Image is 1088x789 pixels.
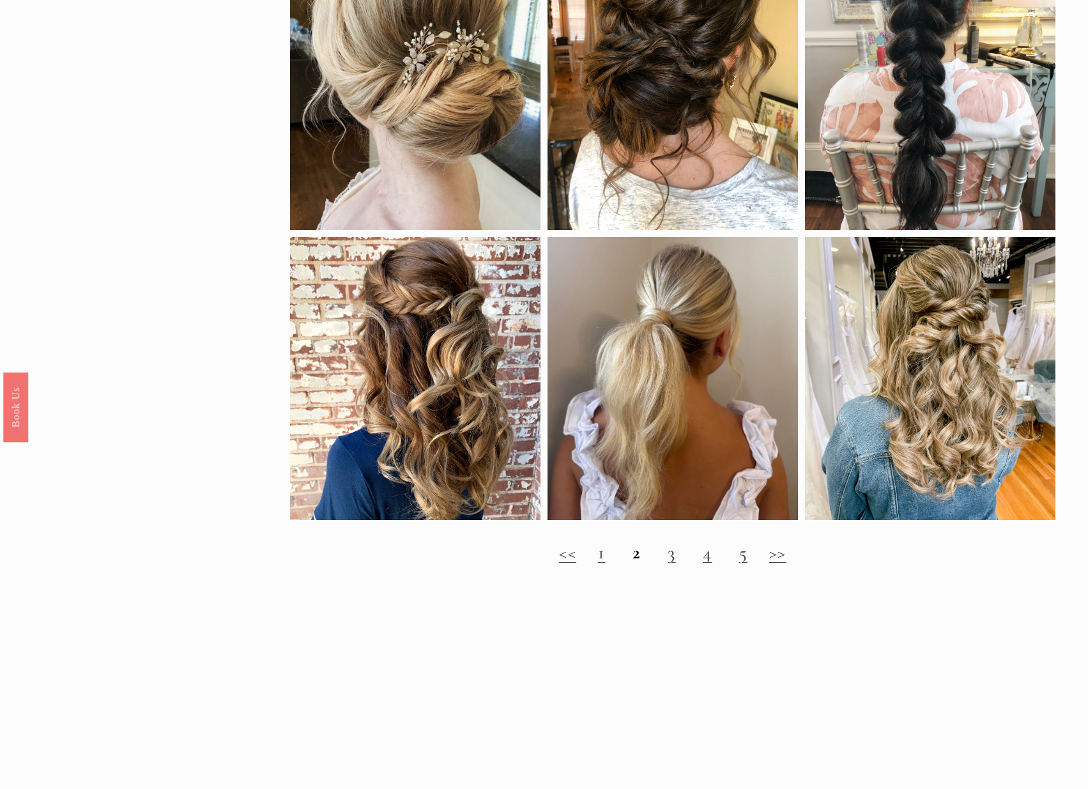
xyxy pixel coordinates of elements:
[703,541,712,563] a: 4
[769,541,786,563] a: >>
[739,541,747,563] a: 5
[632,541,641,563] strong: 2
[559,541,576,563] a: <<
[668,541,675,563] a: 3
[598,541,605,563] a: 1
[3,372,28,441] a: Book Us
